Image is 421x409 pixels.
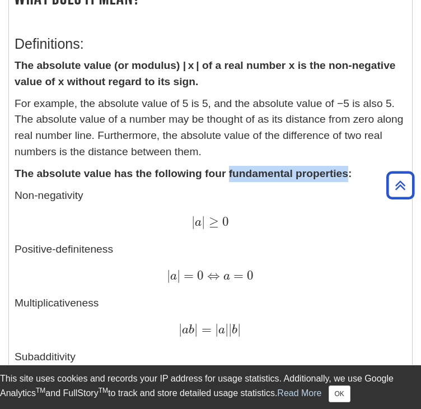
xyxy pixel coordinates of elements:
[205,214,218,229] span: ≥
[198,322,211,337] span: =
[244,268,254,283] span: 0
[194,268,204,283] span: 0
[15,168,352,179] strong: The absolute value has the following four fundamental properties:
[218,324,225,336] span: a
[277,388,321,398] a: Read More
[189,324,194,336] span: b
[182,324,189,336] span: a
[15,59,396,87] strong: The absolute value (or modulus) | x | of a real number x is the non-negative value of x without r...
[225,322,228,337] span: |
[177,268,180,283] span: |
[232,324,237,336] span: b
[167,268,170,283] span: |
[15,188,406,392] p: Non-negativity Positive-definiteness Multiplicativeness Subadditivity
[237,322,241,337] span: |
[202,214,205,229] span: |
[170,270,177,282] span: a
[15,96,406,160] p: For example, the absolute value of 5 is 5, and the absolute value of −5 is also 5. The absolute v...
[220,270,230,282] span: a
[204,268,220,283] span: ⇔
[36,387,45,394] sup: TM
[99,387,108,394] sup: TM
[15,36,406,52] h3: Definitions:
[230,268,244,283] span: =
[219,214,229,229] span: 0
[194,322,198,337] span: |
[215,322,218,337] span: |
[191,214,195,229] span: |
[179,322,182,337] span: |
[228,322,232,337] span: |
[329,385,350,402] button: Close
[180,268,194,283] span: =
[382,178,418,193] a: Back to Top
[195,216,202,229] span: a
